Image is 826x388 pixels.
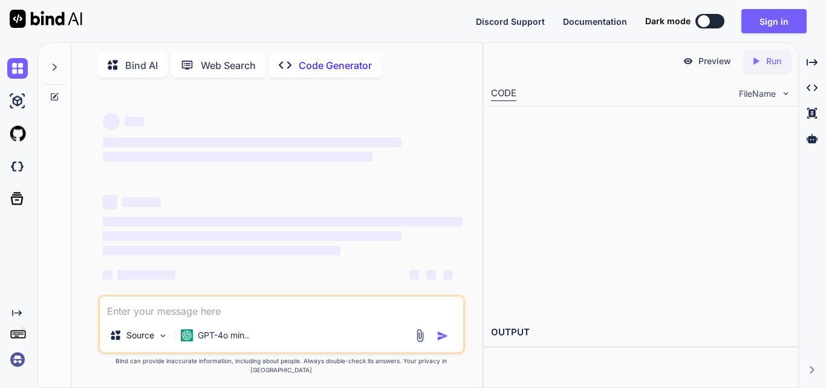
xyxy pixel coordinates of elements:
[563,15,627,28] button: Documentation
[117,270,175,280] span: ‌
[103,137,402,147] span: ‌
[476,15,545,28] button: Discord Support
[7,58,28,79] img: chat
[563,16,627,27] span: Documentation
[645,15,691,27] span: Dark mode
[739,88,776,100] span: FileName
[683,56,694,67] img: preview
[7,91,28,111] img: ai-studio
[698,55,731,67] p: Preview
[741,9,807,33] button: Sign in
[103,217,463,226] span: ‌
[426,270,436,280] span: ‌
[766,55,781,67] p: Run
[409,270,419,280] span: ‌
[484,318,798,347] h2: OUTPUT
[413,329,427,343] img: attachment
[437,330,449,342] img: icon
[443,270,453,280] span: ‌
[7,349,28,370] img: signin
[491,87,516,101] div: CODE
[103,195,117,209] span: ‌
[7,156,28,177] img: darkCloudIdeIcon
[181,329,193,341] img: GPT-4o mini
[476,16,545,27] span: Discord Support
[122,197,161,207] span: ‌
[158,330,168,341] img: Pick Models
[201,58,256,73] p: Web Search
[7,123,28,144] img: githubLight
[103,246,340,255] span: ‌
[781,88,791,99] img: chevron down
[103,231,402,241] span: ‌
[103,152,372,162] span: ‌
[10,10,82,28] img: Bind AI
[125,58,158,73] p: Bind AI
[103,113,120,130] span: ‌
[299,58,372,73] p: Code Generator
[125,117,144,127] span: ‌
[198,329,249,341] p: GPT-4o min..
[126,329,154,341] p: Source
[103,270,112,280] span: ‌
[98,357,465,375] p: Bind can provide inaccurate information, including about people. Always double-check its answers....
